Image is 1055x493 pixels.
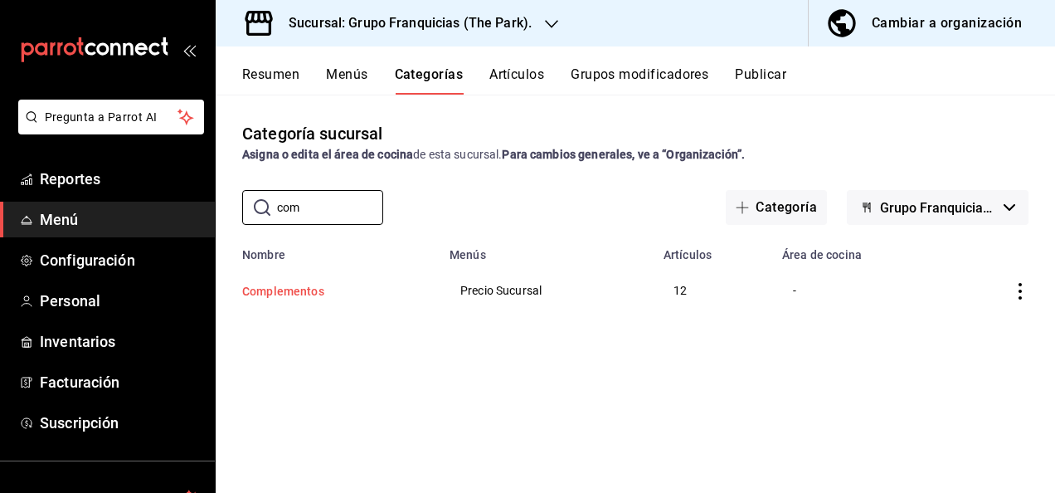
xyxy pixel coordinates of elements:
[182,43,196,56] button: open_drawer_menu
[1012,283,1028,300] button: actions
[502,148,745,161] strong: Para cambios generales, ve a “Organización”.
[216,238,440,261] th: Nombre
[872,12,1022,35] div: Cambiar a organización
[45,109,178,126] span: Pregunta a Parrot AI
[735,66,786,95] button: Publicar
[40,249,202,271] span: Configuración
[242,121,382,146] div: Categoría sucursal
[216,238,1055,320] table: categoriesTable
[18,100,204,134] button: Pregunta a Parrot AI
[440,238,654,261] th: Menús
[40,330,202,353] span: Inventarios
[242,66,1055,95] div: navigation tabs
[242,146,1028,164] div: de esta sucursal.
[489,66,544,95] button: Artículos
[460,285,633,296] span: Precio Sucursal
[792,281,926,300] div: -
[40,168,202,190] span: Reportes
[654,261,772,320] td: 12
[571,66,708,95] button: Grupos modificadores
[880,200,997,216] span: Grupo Franquicias (The Park).
[40,208,202,231] span: Menú
[40,412,202,434] span: Suscripción
[242,283,408,300] button: Complementos
[326,66,367,95] button: Menús
[275,13,532,33] h3: Sucursal: Grupo Franquicias (The Park).
[40,290,202,312] span: Personal
[12,120,204,138] a: Pregunta a Parrot AI
[654,238,772,261] th: Artículos
[277,191,383,224] input: Buscar categoría
[772,238,946,261] th: Área de cocina
[242,148,413,161] strong: Asigna o edita el área de cocina
[242,66,299,95] button: Resumen
[726,190,827,225] button: Categoría
[40,371,202,393] span: Facturación
[847,190,1028,225] button: Grupo Franquicias (The Park).
[395,66,464,95] button: Categorías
